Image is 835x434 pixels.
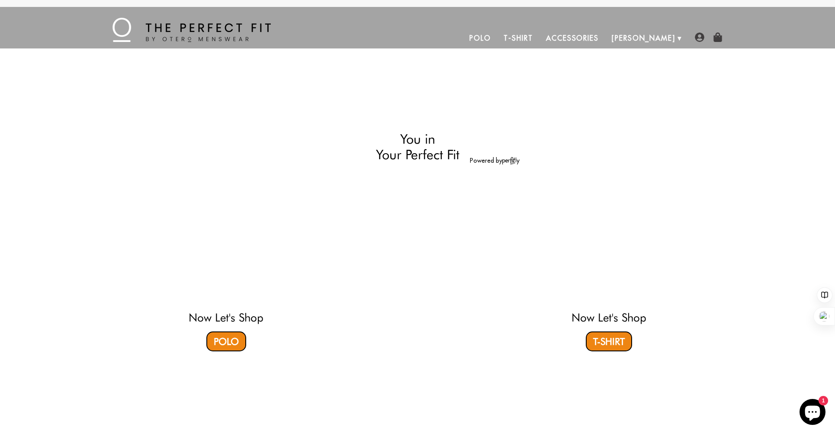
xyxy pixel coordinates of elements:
a: T-Shirt [497,28,539,48]
a: Powered by [470,157,520,164]
a: [PERSON_NAME] [605,28,682,48]
img: user-account-icon.png [695,32,704,42]
a: Polo [206,331,246,351]
img: The Perfect Fit - by Otero Menswear - Logo [112,18,271,42]
a: T-Shirt [586,331,632,351]
inbox-online-store-chat: Shopify online store chat [797,399,828,427]
a: Now Let's Shop [572,311,646,324]
h2: You in Your Perfect Fit [315,131,520,163]
a: Polo [463,28,498,48]
a: Accessories [540,28,605,48]
img: perfitly-logo_73ae6c82-e2e3-4a36-81b1-9e913f6ac5a1.png [502,157,520,164]
img: shopping-bag-icon.png [713,32,723,42]
a: Now Let's Shop [189,311,263,324]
